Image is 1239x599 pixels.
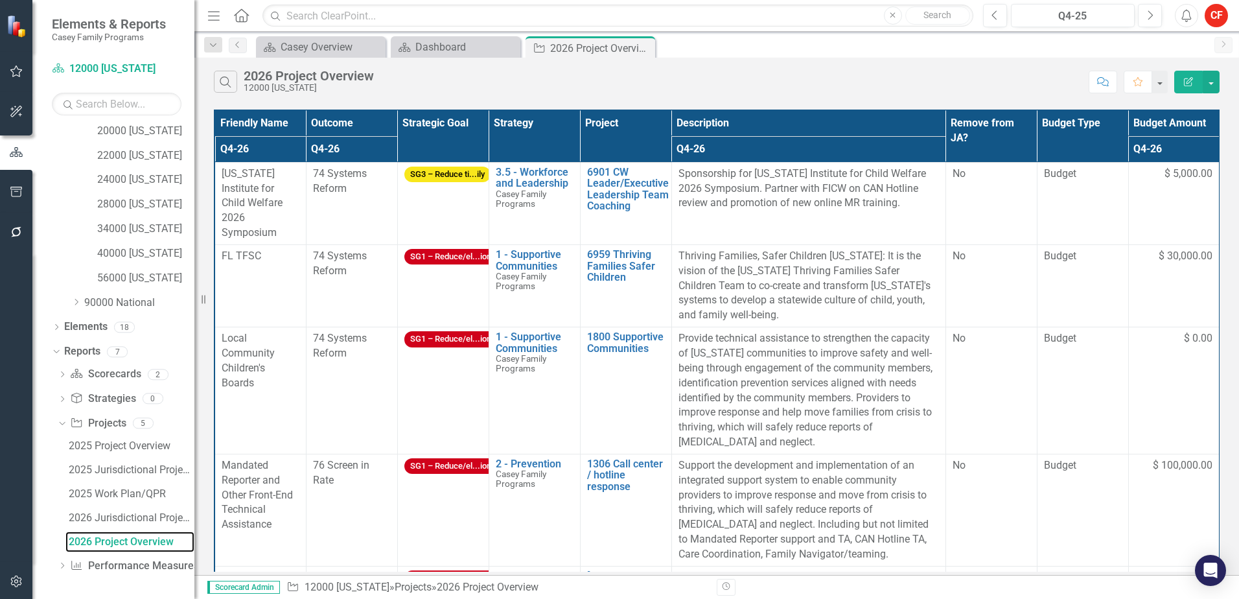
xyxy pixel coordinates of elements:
[222,167,283,239] span: [US_STATE] Institute for Child Welfare 2026 Symposium
[65,460,194,480] a: 2025 Jurisdictional Projects Assessment
[496,469,546,489] span: Casey Family Programs
[214,454,306,566] td: Double-Click to Edit
[550,40,652,56] div: 2026 Project Overview
[97,148,194,163] a: 22000 [US_STATE]
[214,244,306,327] td: Double-Click to Edit
[305,581,389,593] a: 12000 [US_STATE]
[489,327,580,454] td: Double-Click to Edit Right Click for Context Menu
[953,167,966,180] span: No
[1153,458,1212,473] span: $ 100,000.00
[64,320,108,335] a: Elements
[905,6,970,25] button: Search
[394,39,517,55] a: Dashboard
[64,344,100,359] a: Reports
[945,327,1037,454] td: Double-Click to Edit
[114,322,135,333] div: 18
[1044,570,1122,585] span: Budget
[496,189,546,209] span: Casey Family Programs
[580,327,671,454] td: Double-Click to Edit Right Click for Context Menu
[52,16,166,32] span: Elements & Reports
[678,458,939,562] p: Support the development and implementation of an integrated support system to enable community pr...
[222,571,290,598] span: Support for Parent Leaders
[1037,244,1128,327] td: Double-Click to Edit
[953,332,966,344] span: No
[1044,458,1122,473] span: Budget
[415,39,517,55] div: Dashboard
[313,332,367,359] span: 74 Systems Reform
[496,331,573,354] a: 1 - Supportive Communities
[313,571,367,598] span: 74 Systems Reform
[259,39,382,55] a: Casey Overview
[671,327,945,454] td: Double-Click to Edit
[70,392,135,406] a: Strategies
[953,571,966,583] span: No
[306,327,397,454] td: Double-Click to Edit
[97,172,194,187] a: 24000 [US_STATE]
[69,464,194,476] div: 2025 Jurisdictional Projects Assessment
[97,197,194,212] a: 28000 [US_STATE]
[97,246,194,261] a: 40000 [US_STATE]
[207,581,280,594] span: Scorecard Admin
[69,488,194,500] div: 2025 Work Plan/QPR
[580,162,671,244] td: Double-Click to Edit Right Click for Context Menu
[945,244,1037,327] td: Double-Click to Edit
[1128,244,1220,327] td: Double-Click to Edit
[97,124,194,139] a: 20000 [US_STATE]
[395,581,432,593] a: Projects
[313,459,369,486] span: 76 Screen in Rate
[496,570,573,582] a: 2 - Prevention
[1128,454,1220,566] td: Double-Click to Edit
[306,454,397,566] td: Double-Click to Edit
[1037,162,1128,244] td: Double-Click to Edit
[489,454,580,566] td: Double-Click to Edit Right Click for Context Menu
[580,244,671,327] td: Double-Click to Edit Right Click for Context Menu
[953,250,966,262] span: No
[1044,167,1122,182] span: Budget
[945,162,1037,244] td: Double-Click to Edit
[65,508,194,528] a: 2026 Jurisdictional Projects Assessment
[84,296,194,311] a: 90000 National
[214,327,306,454] td: Double-Click to Edit
[397,327,489,454] td: Double-Click to Edit
[52,32,166,42] small: Casey Family Programs
[70,367,141,382] a: Scorecards
[143,393,163,405] div: 0
[678,167,939,211] p: Sponsorship for [US_STATE] Institute for Child Welfare 2026 Symposium. Partner with FICW on CAN H...
[313,250,367,277] span: 74 Systems Reform
[496,249,573,272] a: 1 - Supportive Communities
[222,332,275,389] span: Local Community Children's Boards
[489,244,580,327] td: Double-Click to Edit Right Click for Context Menu
[953,459,966,471] span: No
[1011,4,1135,27] button: Q4-25
[671,162,945,244] td: Double-Click to Edit
[587,331,665,354] a: 1800 Supportive Communities
[313,167,367,194] span: 74 Systems Reform
[923,10,951,20] span: Search
[587,167,669,212] a: 6901 CW Leader/Executive Leadership Team Coaching
[945,454,1037,566] td: Double-Click to Edit
[671,244,945,327] td: Double-Click to Edit
[70,559,198,574] a: Performance Measures
[70,416,126,431] a: Projects
[281,39,382,55] div: Casey Overview
[52,93,181,115] input: Search Below...
[69,536,194,548] div: 2026 Project Overview
[1044,249,1122,264] span: Budget
[306,244,397,327] td: Double-Click to Edit
[437,581,538,593] div: 2026 Project Overview
[1195,555,1226,586] div: Open Intercom Messenger
[69,440,194,452] div: 2025 Project Overview
[1015,8,1130,24] div: Q4-25
[1164,167,1212,182] span: $ 5,000.00
[404,167,491,183] span: SG3 – Reduce ti...ily
[1159,249,1212,264] span: $ 30,000.00
[1205,4,1228,27] button: CF
[587,458,665,493] a: 1306 Call center / hotline response
[397,162,489,244] td: Double-Click to Edit
[587,249,665,283] a: 6959 Thriving Families Safer Children
[148,369,168,380] div: 2
[65,436,194,456] a: 2025 Project Overview
[6,14,30,38] img: ClearPoint Strategy
[244,83,374,93] div: 12000 [US_STATE]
